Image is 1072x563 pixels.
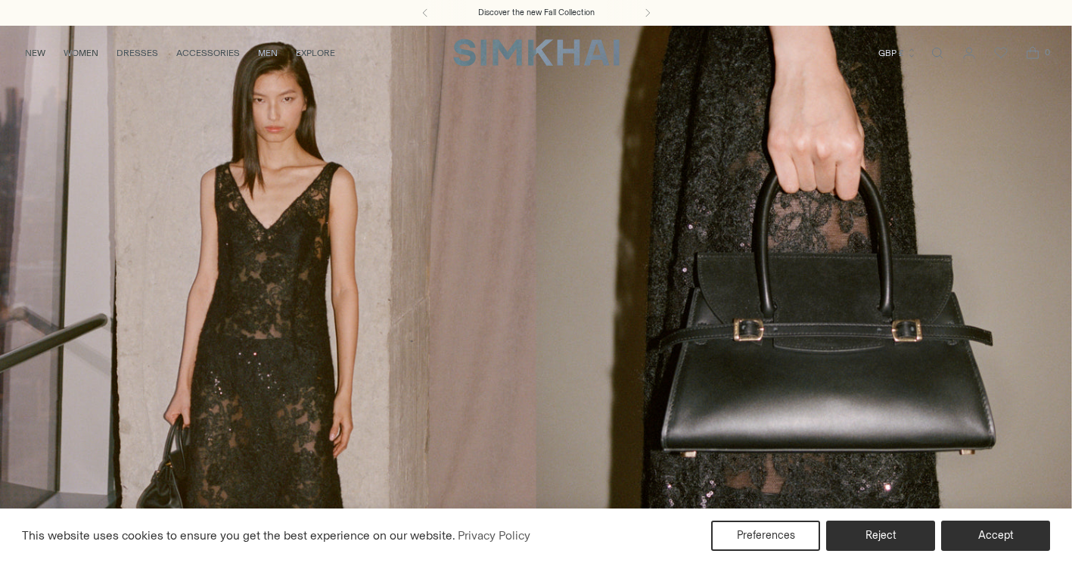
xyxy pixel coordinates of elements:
[826,521,935,551] button: Reject
[258,36,278,70] a: MEN
[1040,45,1054,59] span: 0
[954,38,984,68] a: Go to the account page
[455,524,533,547] a: Privacy Policy (opens in a new tab)
[25,36,45,70] a: NEW
[986,38,1016,68] a: Wishlist
[922,38,952,68] a: Open search modal
[711,521,820,551] button: Preferences
[453,38,620,67] a: SIMKHAI
[176,36,240,70] a: ACCESSORIES
[117,36,158,70] a: DRESSES
[64,36,98,70] a: WOMEN
[22,528,455,543] span: This website uses cookies to ensure you get the best experience on our website.
[1018,38,1048,68] a: Open cart modal
[941,521,1050,551] button: Accept
[296,36,335,70] a: EXPLORE
[878,36,917,70] button: GBP £
[478,7,595,19] a: Discover the new Fall Collection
